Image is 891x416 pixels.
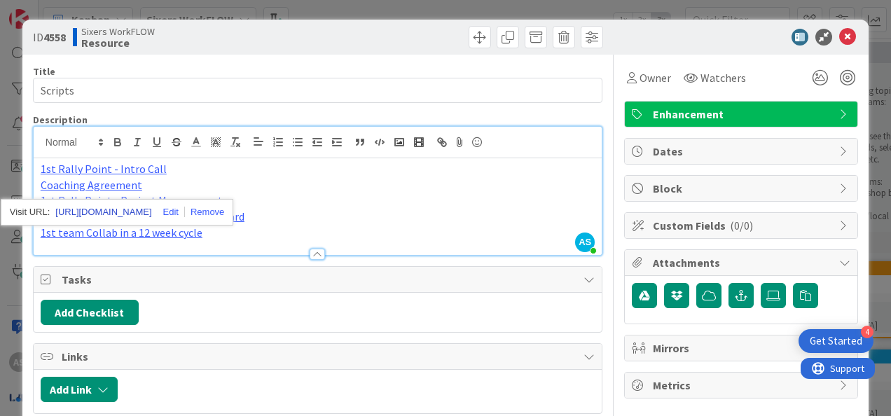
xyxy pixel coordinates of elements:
span: Custom Fields [653,217,832,234]
span: Metrics [653,377,832,394]
span: ID [33,29,66,46]
span: ( 0/0 ) [730,219,753,233]
div: 4 [861,326,873,338]
span: Description [33,113,88,126]
button: Add Link [41,377,118,402]
span: Owner [640,69,671,86]
span: Links [62,348,576,365]
span: Mirrors [653,340,832,356]
span: Enhancement [653,106,832,123]
div: Open Get Started checklist, remaining modules: 4 [799,329,873,353]
a: Coaching Agreement [41,178,142,192]
button: Add Checklist [41,300,139,325]
a: 1st Rally Point - Project Management [41,193,223,207]
b: 4558 [43,30,66,44]
a: 1st Rally Point - Intro Call [41,162,167,176]
span: Tasks [62,271,576,288]
input: type card name here... [33,78,602,103]
span: Support [29,2,64,19]
a: 1st team Collab in a 12 week cycle [41,226,202,240]
span: Attachments [653,254,832,271]
div: Get Started [810,334,862,348]
span: Block [653,180,832,197]
a: [URL][DOMAIN_NAME] [55,203,151,221]
span: Dates [653,143,832,160]
span: Watchers [700,69,746,86]
span: AS [575,233,595,252]
b: Resource [81,37,155,48]
label: Title [33,65,55,78]
span: Sixers WorkFLOW [81,26,155,37]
